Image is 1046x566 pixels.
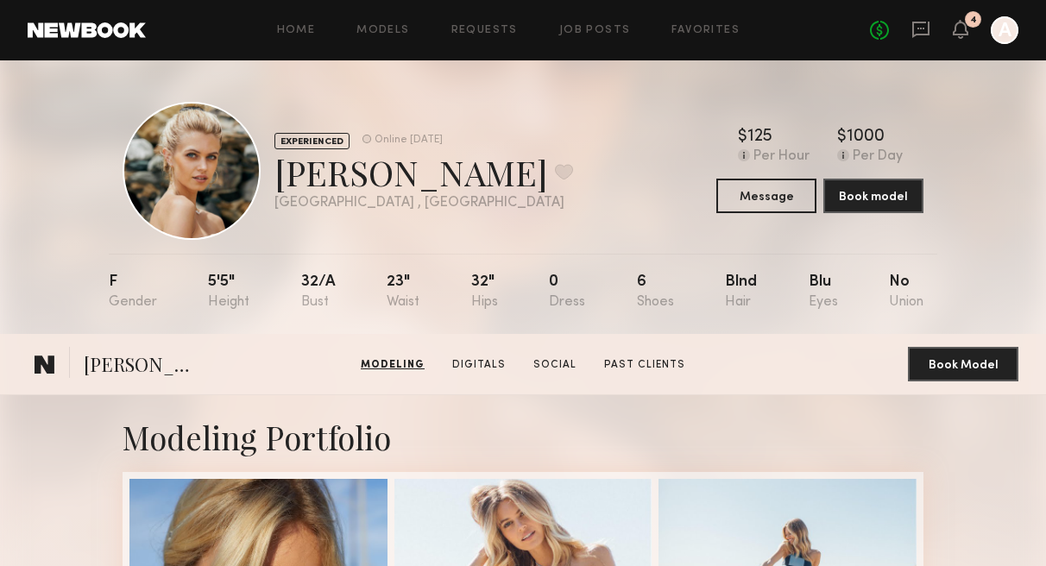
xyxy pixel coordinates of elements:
[274,149,573,195] div: [PERSON_NAME]
[445,357,513,373] a: Digitals
[274,133,350,149] div: EXPERIENCED
[908,347,1018,381] button: Book Model
[356,25,409,36] a: Models
[908,356,1018,371] a: Book Model
[387,274,419,310] div: 23"
[847,129,885,146] div: 1000
[549,274,585,310] div: 0
[889,274,923,310] div: No
[809,274,838,310] div: Blu
[738,129,747,146] div: $
[637,274,674,310] div: 6
[109,274,157,310] div: F
[301,274,336,310] div: 32/a
[991,16,1018,44] a: A
[471,274,498,310] div: 32"
[123,416,923,458] div: Modeling Portfolio
[375,135,443,146] div: Online [DATE]
[837,129,847,146] div: $
[526,357,583,373] a: Social
[753,149,810,165] div: Per Hour
[853,149,903,165] div: Per Day
[277,25,316,36] a: Home
[208,274,249,310] div: 5'5"
[747,129,772,146] div: 125
[274,196,573,211] div: [GEOGRAPHIC_DATA] , [GEOGRAPHIC_DATA]
[84,351,204,381] span: [PERSON_NAME]
[725,274,757,310] div: Blnd
[823,179,923,213] button: Book model
[671,25,740,36] a: Favorites
[716,179,816,213] button: Message
[597,357,692,373] a: Past Clients
[354,357,432,373] a: Modeling
[970,16,977,25] div: 4
[559,25,631,36] a: Job Posts
[451,25,518,36] a: Requests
